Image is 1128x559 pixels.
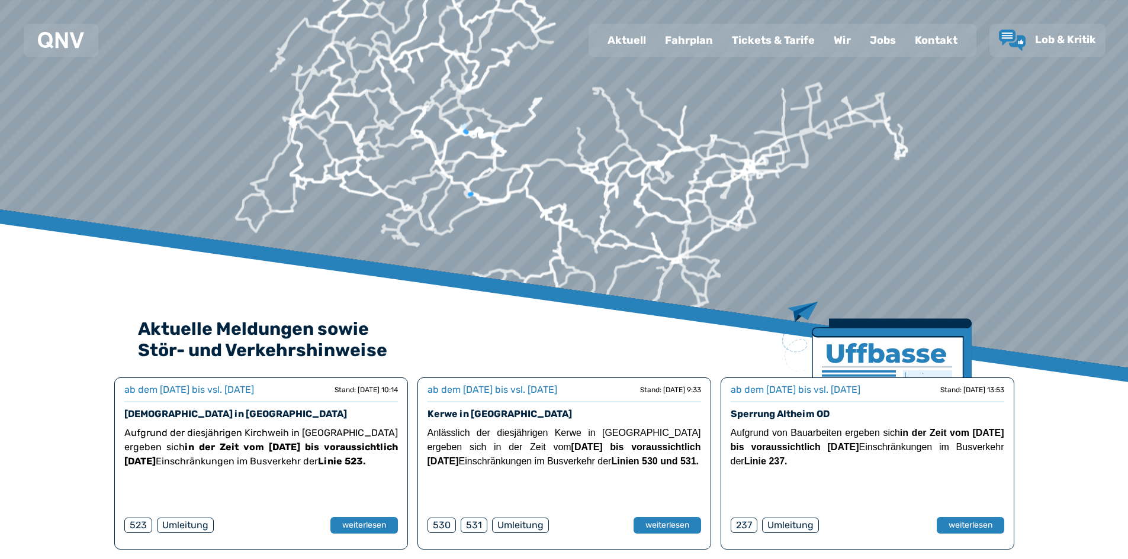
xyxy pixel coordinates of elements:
strong: in der Zeit vom [DATE] bis voraussichtlich [DATE] [731,428,1004,452]
div: 531 [461,518,487,533]
a: Fahrplan [655,25,722,56]
div: 237 [731,518,757,533]
button: weiterlesen [634,517,701,534]
div: Umleitung [492,518,549,533]
a: Sperrung Altheim OD [731,408,830,419]
a: Wir [824,25,860,56]
div: 523 [124,518,152,533]
div: ab dem [DATE] bis vsl. [DATE] [124,383,254,397]
h2: Aktuelle Meldungen sowie Stör- und Verkehrshinweise [138,318,991,361]
strong: 523. [345,455,366,467]
div: Umleitung [762,518,819,533]
div: ab dem [DATE] bis vsl. [DATE] [428,383,557,397]
a: Lob & Kritik [999,30,1096,51]
span: Aufgrund von Bauarbeiten ergeben sich Einschränkungen im Busverkehr der [731,428,1004,466]
div: 530 [428,518,456,533]
strong: [DATE] bis voraussichtlich [DATE] [428,442,701,466]
img: Zeitung mit Titel Uffbase [782,302,972,449]
strong: in der Zeit vom [DATE] bis voraussichtlich [DATE] [124,441,398,467]
a: Kerwe in [GEOGRAPHIC_DATA] [428,408,572,419]
div: ab dem [DATE] bis vsl. [DATE] [731,383,860,397]
div: Stand: [DATE] 9:33 [640,385,701,395]
a: Aktuell [598,25,655,56]
a: [DEMOGRAPHIC_DATA] in [GEOGRAPHIC_DATA] [124,408,347,419]
a: Kontakt [905,25,967,56]
div: Stand: [DATE] 13:53 [940,385,1004,395]
span: Lob & Kritik [1035,33,1096,46]
strong: Linie [318,455,342,467]
strong: Linien 530 und 531. [611,456,699,466]
button: weiterlesen [937,517,1004,534]
button: weiterlesen [330,517,398,534]
p: Aufgrund der diesjährigen Kirchweih in [GEOGRAPHIC_DATA] ergeben sich Einschränkungen im Busverke... [124,426,398,468]
a: Jobs [860,25,905,56]
div: Stand: [DATE] 10:14 [335,385,398,395]
span: Anlässlich der diesjährigen Kerwe in [GEOGRAPHIC_DATA] ergeben sich in der Zeit vom Einschränkung... [428,428,701,466]
a: QNV Logo [38,28,84,52]
div: Umleitung [157,518,214,533]
img: QNV Logo [38,32,84,49]
a: Tickets & Tarife [722,25,824,56]
strong: Linie 237. [744,456,788,466]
